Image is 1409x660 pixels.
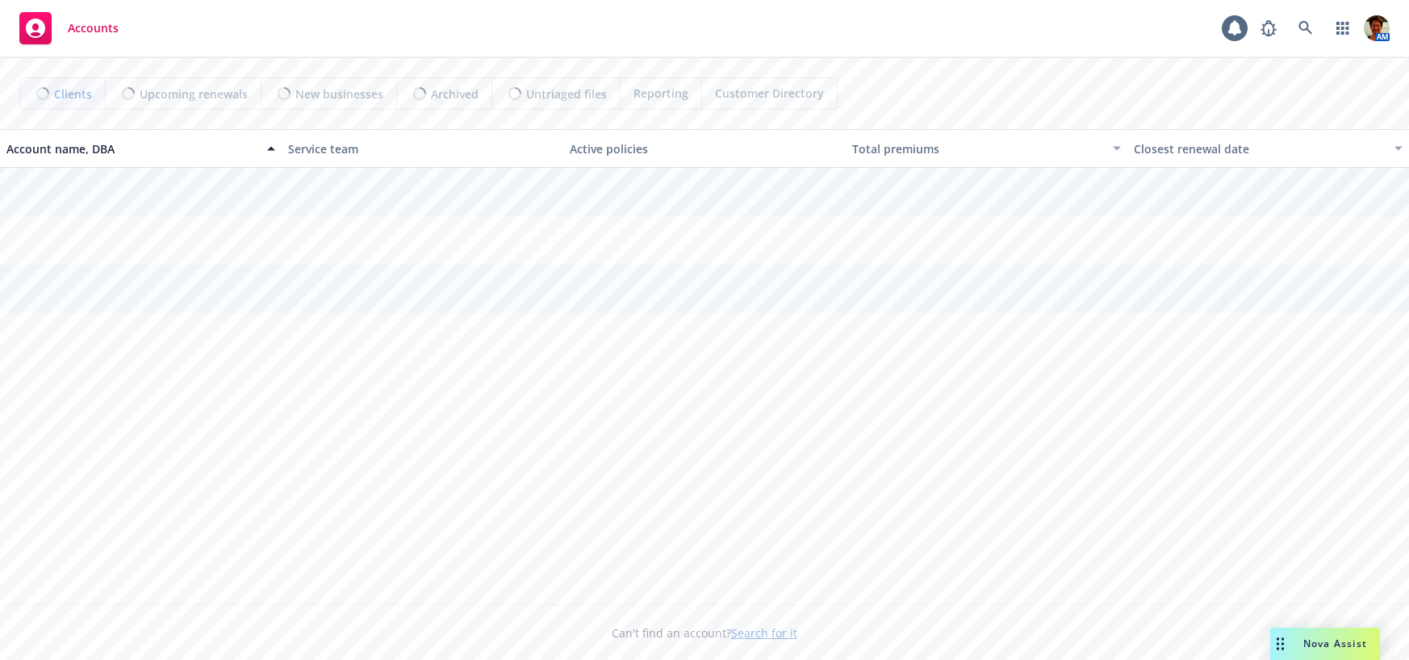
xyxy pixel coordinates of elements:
[1290,12,1322,44] a: Search
[54,86,92,102] span: Clients
[1270,628,1290,660] div: Drag to move
[295,86,383,102] span: New businesses
[633,85,688,102] span: Reporting
[288,140,557,157] div: Service team
[570,140,838,157] div: Active policies
[13,6,125,51] a: Accounts
[68,22,119,35] span: Accounts
[526,86,607,102] span: Untriaged files
[431,86,479,102] span: Archived
[612,624,797,641] span: Can't find an account?
[282,129,563,168] button: Service team
[1134,140,1385,157] div: Closest renewal date
[852,140,1103,157] div: Total premiums
[846,129,1127,168] button: Total premiums
[1327,12,1359,44] a: Switch app
[1303,637,1367,650] span: Nova Assist
[731,625,797,641] a: Search for it
[140,86,248,102] span: Upcoming renewals
[1270,628,1380,660] button: Nova Assist
[1127,129,1409,168] button: Closest renewal date
[715,85,824,102] span: Customer Directory
[1364,15,1390,41] img: photo
[1252,12,1285,44] a: Report a Bug
[6,140,257,157] div: Account name, DBA
[563,129,845,168] button: Active policies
